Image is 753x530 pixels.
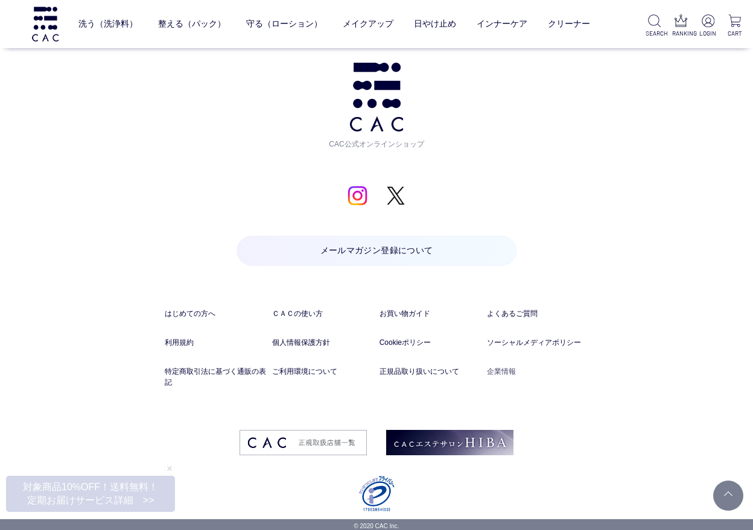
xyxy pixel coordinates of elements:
[414,9,456,39] a: 日やけ止め
[165,308,266,319] a: はじめての方へ
[487,366,588,377] a: 企業情報
[272,308,373,319] a: ＣＡＣの使い方
[477,9,527,39] a: インナーケア
[380,308,481,319] a: お買い物ガイド
[325,63,428,150] a: CAC公式オンラインショップ
[726,29,743,38] p: CART
[386,430,513,455] img: footer_image02.png
[487,308,588,319] a: よくあるご質問
[380,337,481,348] a: Cookieポリシー
[672,14,690,38] a: RANKING
[246,9,322,39] a: 守る（ローション）
[548,9,590,39] a: クリーナー
[165,366,266,388] a: 特定商取引法に基づく通販の表記
[325,131,428,150] span: CAC公式オンラインショップ
[158,9,226,39] a: 整える（パック）
[726,14,743,38] a: CART
[272,366,373,377] a: ご利用環境について
[272,337,373,348] a: 個人情報保護方針
[343,9,393,39] a: メイクアップ
[646,29,663,38] p: SEARCH
[487,337,588,348] a: ソーシャルメディアポリシー
[380,366,481,377] a: 正規品取り扱いについて
[240,430,367,455] img: footer_image03.png
[699,14,717,38] a: LOGIN
[672,29,690,38] p: RANKING
[646,14,663,38] a: SEARCH
[165,337,266,348] a: 利用規約
[237,236,516,266] a: メールマガジン登録について
[699,29,717,38] p: LOGIN
[78,9,138,39] a: 洗う（洗浄料）
[30,7,60,41] img: logo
